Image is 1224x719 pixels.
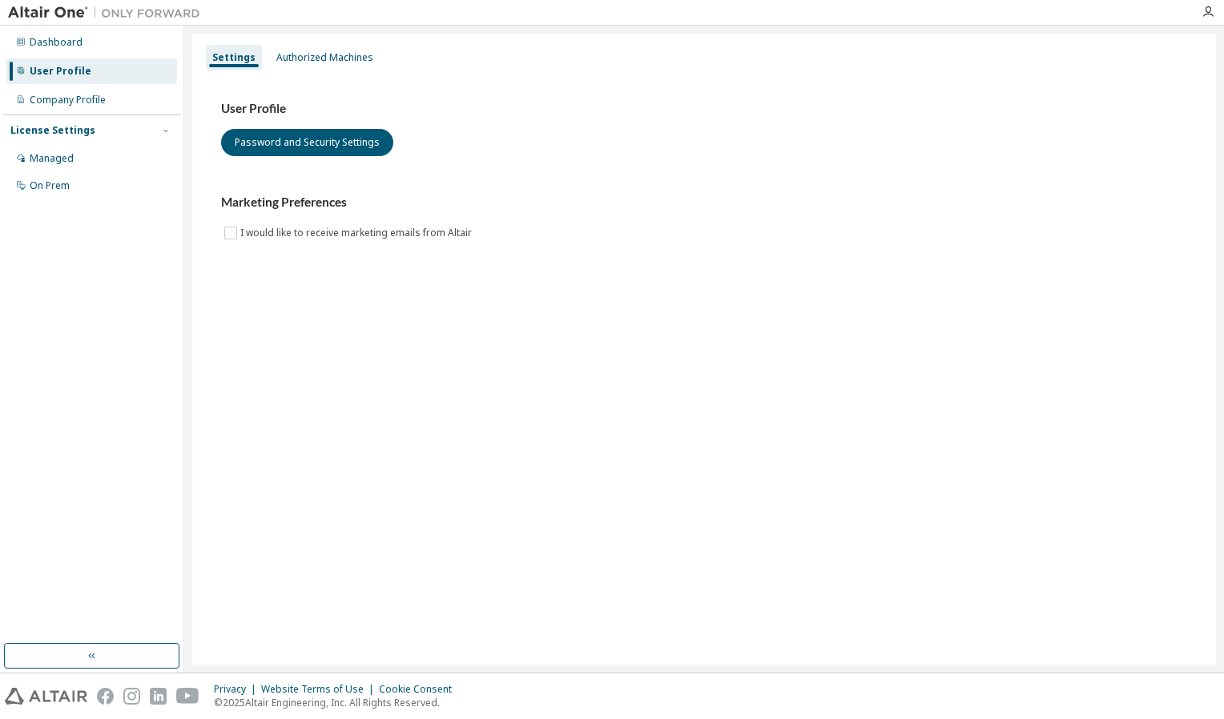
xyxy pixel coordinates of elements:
[150,688,167,705] img: linkedin.svg
[221,195,1187,211] h3: Marketing Preferences
[8,5,208,21] img: Altair One
[261,683,379,696] div: Website Terms of Use
[379,683,461,696] div: Cookie Consent
[30,179,70,192] div: On Prem
[30,94,106,106] div: Company Profile
[97,688,114,705] img: facebook.svg
[30,36,83,49] div: Dashboard
[10,124,95,137] div: License Settings
[214,683,261,696] div: Privacy
[240,223,475,243] label: I would like to receive marketing emails from Altair
[30,65,91,78] div: User Profile
[30,152,74,165] div: Managed
[276,51,373,64] div: Authorized Machines
[212,51,256,64] div: Settings
[221,101,1187,117] h3: User Profile
[221,129,393,156] button: Password and Security Settings
[214,696,461,709] p: © 2025 Altair Engineering, Inc. All Rights Reserved.
[176,688,199,705] img: youtube.svg
[123,688,140,705] img: instagram.svg
[5,688,87,705] img: altair_logo.svg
